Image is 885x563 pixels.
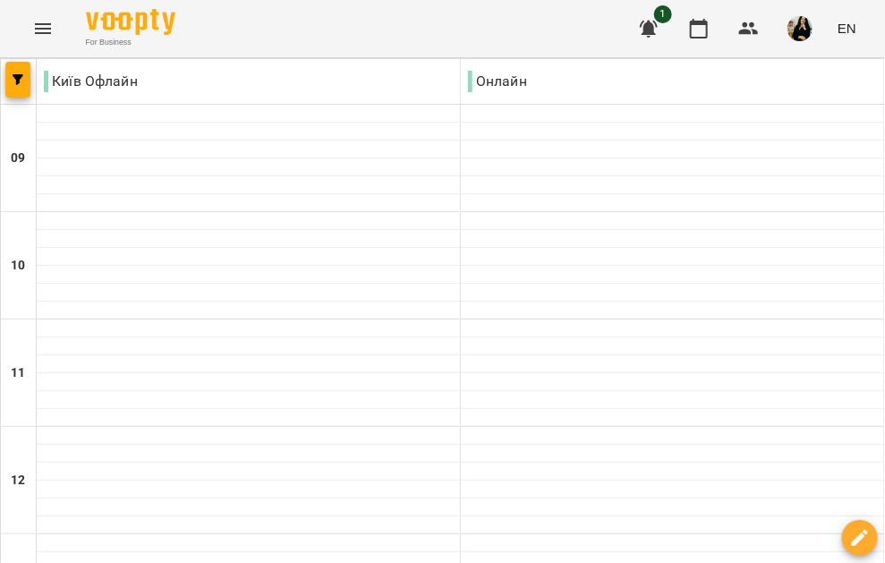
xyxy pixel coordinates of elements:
h6: 11 [11,363,25,383]
p: Онлайн [468,71,527,92]
span: 1 [654,5,672,23]
img: 5a716dbadec203ee96fd677978d7687f.jpg [787,16,813,41]
h6: 09 [11,149,25,168]
img: Voopty Logo [86,9,175,35]
button: Menu [21,7,64,50]
button: EN [830,12,864,45]
p: Київ Офлайн [44,71,138,92]
span: For Business [86,37,175,48]
span: EN [838,19,856,38]
h6: 10 [11,256,25,276]
h6: 12 [11,471,25,490]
